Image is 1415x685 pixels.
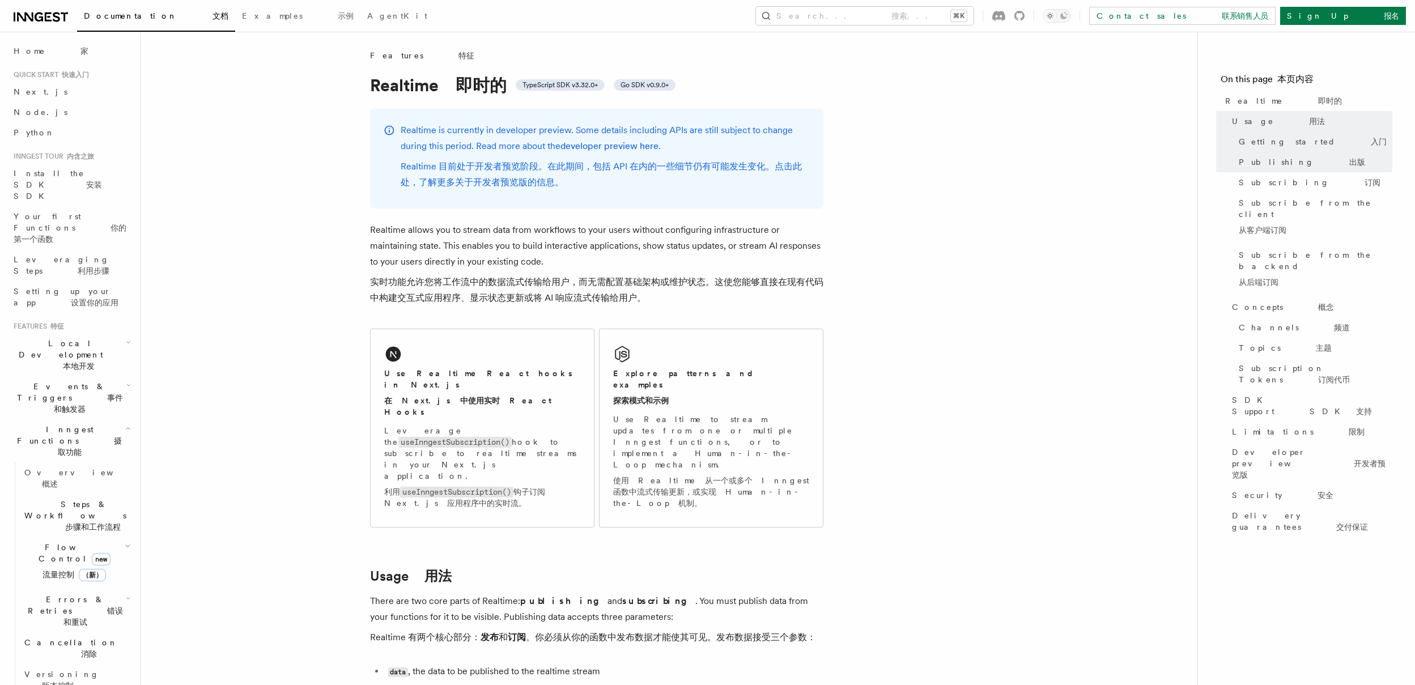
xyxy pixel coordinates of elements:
font: 利用 钩子订阅 Next.js 应用程序中的实时流。 [384,487,545,508]
span: （新） [79,569,106,581]
span: Limitations [1232,426,1365,437]
a: Examples 示例 [235,3,360,31]
a: Documentation 文档 [77,3,235,32]
font: 安全 [1318,491,1333,500]
span: Next.js [14,87,67,96]
font: 文档 [213,11,228,20]
a: Subscription Tokens 订阅代币 [1234,358,1392,390]
span: Steps & Workflows [20,499,144,533]
kbd: ⌘K [951,10,967,22]
span: Inngest tour [9,152,94,161]
span: Realtime [1225,95,1342,107]
a: Sign Up 报名 [1280,7,1406,25]
p: Leverage the hook to subscribe to realtime streams in your Next.js application. [384,425,580,513]
font: 在 Next.js 中使用实时 React Hooks [384,396,551,416]
font: 从后端订阅 [1239,278,1278,287]
span: Events & Triggers [9,381,126,415]
font: 实时功能允许您将工作流中的数据流式传输给用户，而无需配置基础架构或维护状态。这使您能够直接在现有代码中构建交互式应用程序、显示状态更新或将 AI 响应流式传输给用户。 [370,276,823,303]
span: Getting started [1239,136,1387,147]
span: Examples [242,11,354,20]
span: Developer preview [1232,446,1392,480]
a: Leveraging Steps 利用步骤 [9,249,133,281]
span: Your first Functions [14,212,126,244]
a: Install the SDK 安装 SDK [9,163,133,206]
font: 报名 [1384,11,1399,20]
a: SDK Support SDK 支持 [1227,390,1392,422]
font: 本地开发 [63,361,95,371]
span: Channels [1239,322,1350,333]
font: 家 [80,46,88,56]
span: Cancellation [20,637,135,660]
font: 步骤和工作流程 [65,522,121,531]
button: Errors & Retries 错误和重试 [20,589,133,632]
p: There are two core parts of Realtime: and . You must publish data from your functions for it to b... [370,593,823,650]
font: 用法 [424,568,452,584]
span: Usage [1232,116,1325,127]
a: Channels 频道 [1234,317,1392,338]
code: useInngestSubscription() [398,437,512,448]
span: Delivery guarantees [1232,510,1392,533]
a: Node.js [9,102,133,122]
font: 限制 [1349,427,1365,436]
a: Subscribing 订阅 [1234,172,1392,193]
a: Subscribe from the client从客户端订阅 [1234,193,1392,245]
span: Setting up your app [14,287,118,307]
font: 特征 [458,51,474,60]
span: TypeScript SDK v3.32.0+ [522,80,598,90]
a: Contact sales 联系销售人员 [1089,7,1276,25]
a: Explore patterns and examples探索模式和示例Use Realtime to stream updates from one or multiple Inngest f... [599,329,823,527]
span: Overview [24,468,159,488]
font: 流量控制 [43,570,106,579]
a: Delivery guarantees 交付保证 [1227,505,1392,537]
font: 主题 [1316,343,1332,352]
a: Your first Functions 你的第一个函数 [9,206,133,249]
font: 即时的 [456,75,507,95]
span: Inngest Functions [9,424,125,458]
a: AgentKit [360,3,434,31]
font: 探索模式和示例 [613,396,669,405]
a: Concepts 概念 [1227,297,1392,317]
a: Limitations 限制 [1227,422,1392,442]
span: Subscribe from the backend [1239,249,1392,292]
a: Realtime 即时的 [1221,91,1392,111]
font: SDK 支持 [1310,407,1372,416]
strong: subscribing [622,595,695,606]
code: data [388,667,408,677]
h4: On this page [1221,73,1392,91]
span: Concepts [1232,301,1334,313]
strong: publishing [520,595,607,606]
font: 频道 [1334,323,1350,332]
h1: Realtime [370,75,823,95]
font: 利用步骤 [78,266,109,275]
code: useInngestSubscription() [400,487,513,497]
a: Next.js [9,82,133,102]
a: Subscribe from the backend从后端订阅 [1234,245,1392,297]
button: Search... 搜索...⌘K [756,7,974,25]
a: Overview 概述 [20,462,133,494]
font: 内含之旅 [67,152,94,160]
span: Flow Control [20,542,125,585]
font: 使用 Realtime 从一个或多个 Inngest 函数中流式传输更新，或实现 Human-in-the-Loop 机制。 [613,476,809,508]
span: Features [370,50,474,61]
h2: Explore patterns and examples [613,368,809,411]
span: Security [1232,490,1333,501]
font: 示例 [338,11,354,20]
span: Leveraging Steps [14,255,109,275]
a: Home 家 [9,41,133,61]
font: 从客户端订阅 [1239,226,1286,235]
font: 订阅 [1365,178,1380,187]
font: 搜索... [891,11,934,20]
span: SDK Support [1232,394,1392,417]
span: Python [14,128,55,137]
a: Topics 主题 [1234,338,1392,358]
span: Home [14,45,88,57]
h2: Use Realtime React hooks in Next.js [384,368,580,422]
font: 出版 [1349,158,1365,167]
font: Realtime 有两个核心部分： 和 。你必须从你的函数中发布数据才能使其可见。发布数据接受三个参数： [370,632,816,643]
span: Subscription Tokens [1239,363,1392,385]
a: Developer preview 开发者预览版 [1227,442,1392,485]
font: 联系销售人员 [1222,11,1268,20]
font: 用法 [1309,117,1325,126]
span: Subscribing [1239,177,1380,188]
span: Documentation [84,11,228,20]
